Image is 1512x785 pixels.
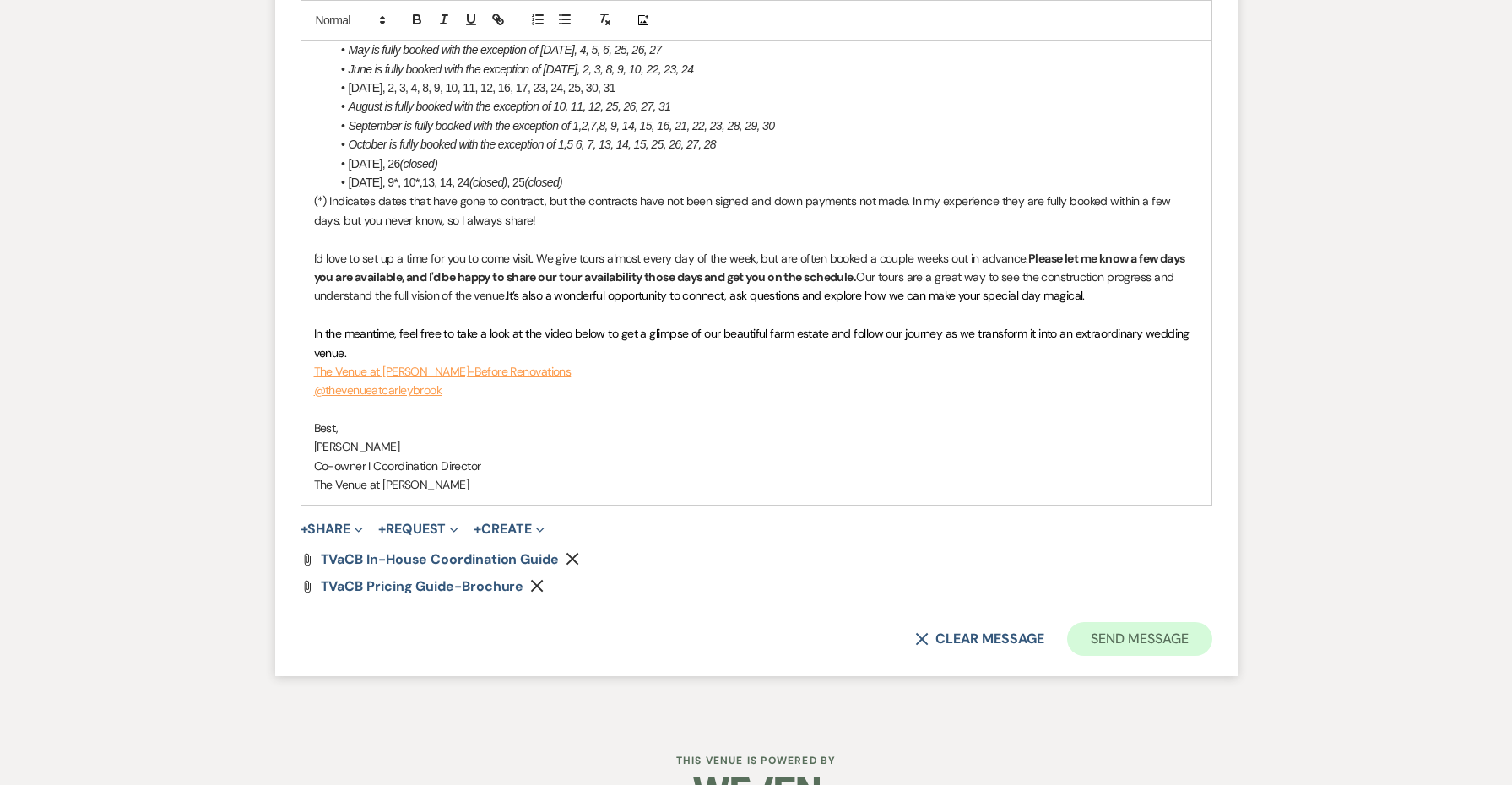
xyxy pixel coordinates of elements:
[349,119,775,133] em: September is fully booked with the exception of 1,2,7,8, 9, 14, 15, 16, 21, 22, 23, 28, 29, 30
[474,522,544,536] button: Create
[524,176,562,189] em: (closed)
[507,288,1085,303] span: It’s also a wonderful opportunity to connect, ask questions and explore how we can make your spec...
[314,251,1028,266] span: I'd love to set up a time for you to come visit. We give tours almost every day of the week, but ...
[507,176,525,189] span: , 25
[915,632,1043,646] button: Clear message
[314,477,469,492] span: The Venue at [PERSON_NAME]
[474,522,481,536] span: +
[349,176,469,189] span: [DATE], 9*, 10*,13, 14, 24
[349,43,662,57] em: May is fully booked with the exception of [DATE], 4, 5, 6, 25, 26, 27
[469,176,507,189] em: (closed)
[321,577,524,595] span: TVaCB Pricing Guide-Brochure
[321,580,524,593] a: TVaCB Pricing Guide-Brochure
[314,458,481,474] span: Co-owner I Coordination Director
[349,62,694,76] em: June is fully booked with the exception of [DATE], 2, 3, 8, 9, 10, 22, 23, 24
[378,522,386,536] span: +
[400,157,438,171] em: (closed)
[314,364,572,379] a: The Venue at [PERSON_NAME]-Before Renovations
[1067,622,1211,656] button: Send Message
[314,382,442,398] a: @thevenueatcarleybrook
[314,326,1193,360] span: In the meantime, feel free to take a look at the video below to get a glimpse of our beautiful fa...
[314,251,1188,284] strong: Please let me know a few days you are available, and I'd be happy to share our tour availability ...
[321,553,559,566] a: TVaCB In-House Coordination Guide
[314,193,1174,227] span: (*) Indicates dates that have gone to contract, but the contracts have not been signed and down p...
[314,439,400,454] span: [PERSON_NAME]
[314,420,339,436] span: Best,
[378,522,458,536] button: Request
[301,522,308,536] span: +
[349,81,615,95] span: [DATE], 2, 3, 4, 8, 9, 10, 11, 12, 16, 17, 23, 24, 25, 30, 31
[349,157,400,171] span: [DATE], 26
[321,550,559,568] span: TVaCB In-House Coordination Guide
[349,138,717,151] em: October is fully booked with the exception of 1,5 6, 7, 13, 14, 15, 25, 26, 27, 28
[301,522,364,536] button: Share
[349,100,671,113] em: August is fully booked with the exception of 10, 11, 12, 25, 26, 27, 31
